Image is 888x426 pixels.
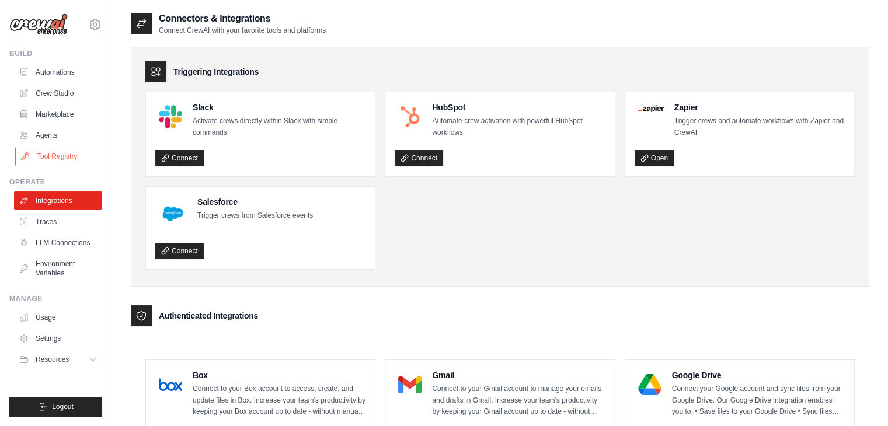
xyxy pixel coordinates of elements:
[193,102,365,113] h4: Slack
[14,308,102,327] a: Usage
[159,105,182,128] img: Slack Logo
[159,310,258,322] h3: Authenticated Integrations
[193,116,365,138] p: Activate crews directly within Slack with simple commands
[638,105,664,112] img: Zapier Logo
[9,397,102,417] button: Logout
[638,373,661,396] img: Google Drive Logo
[9,294,102,303] div: Manage
[672,383,845,418] p: Connect your Google account and sync files from your Google Drive. Our Google Drive integration e...
[432,383,605,418] p: Connect to your Gmail account to manage your emails and drafts in Gmail. Increase your team’s pro...
[197,210,313,222] p: Trigger crews from Salesforce events
[36,355,69,364] span: Resources
[14,233,102,252] a: LLM Connections
[432,116,605,138] p: Automate crew activation with powerful HubSpot workflows
[14,63,102,82] a: Automations
[197,196,313,208] h4: Salesforce
[155,150,204,166] a: Connect
[159,200,187,228] img: Salesforce Logo
[674,102,845,113] h4: Zapier
[9,177,102,187] div: Operate
[193,369,365,381] h4: Box
[432,102,605,113] h4: HubSpot
[14,254,102,282] a: Environment Variables
[159,12,326,26] h2: Connectors & Integrations
[398,105,422,128] img: HubSpot Logo
[15,147,103,166] a: Tool Registry
[398,373,422,396] img: Gmail Logo
[14,350,102,369] button: Resources
[14,126,102,145] a: Agents
[14,105,102,124] a: Marketplace
[159,26,326,35] p: Connect CrewAI with your favorite tools and platforms
[9,13,68,36] img: Logo
[193,383,365,418] p: Connect to your Box account to access, create, and update files in Box. Increase your team’s prod...
[635,150,674,166] a: Open
[52,402,74,411] span: Logout
[432,369,605,381] h4: Gmail
[14,191,102,210] a: Integrations
[159,373,182,396] img: Box Logo
[9,49,102,58] div: Build
[14,212,102,231] a: Traces
[14,329,102,348] a: Settings
[155,243,204,259] a: Connect
[672,369,845,381] h4: Google Drive
[395,150,443,166] a: Connect
[14,84,102,103] a: Crew Studio
[173,66,259,78] h3: Triggering Integrations
[674,116,845,138] p: Trigger crews and automate workflows with Zapier and CrewAI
